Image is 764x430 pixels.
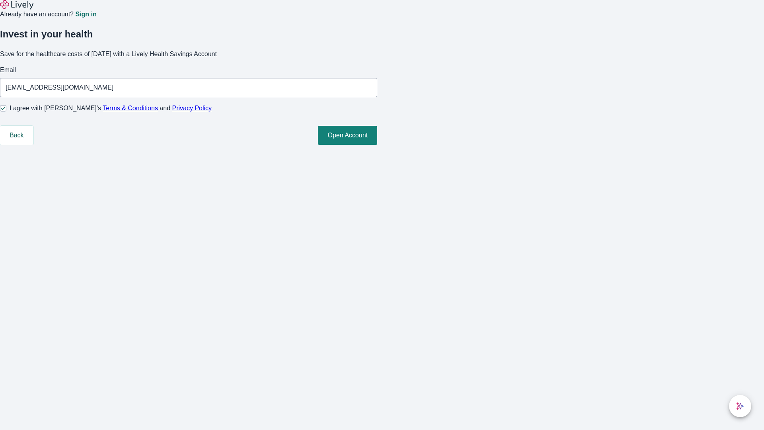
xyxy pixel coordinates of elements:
a: Privacy Policy [172,105,212,111]
button: Open Account [318,126,377,145]
a: Sign in [75,11,96,18]
svg: Lively AI Assistant [736,402,744,410]
a: Terms & Conditions [103,105,158,111]
button: chat [729,395,751,417]
span: I agree with [PERSON_NAME]’s and [10,104,212,113]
